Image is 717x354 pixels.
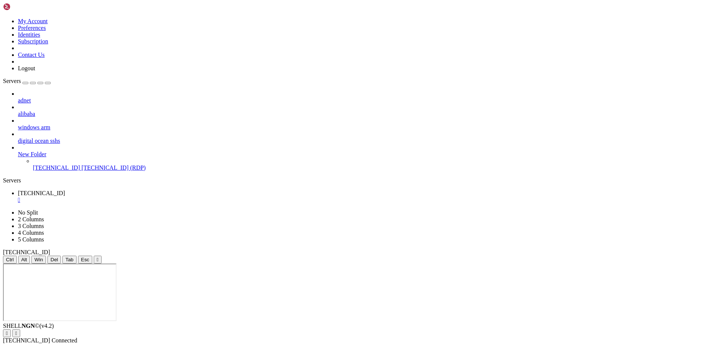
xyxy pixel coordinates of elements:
li: New Folder [18,144,714,171]
span: windows arm [18,124,50,130]
a: Contact Us [18,52,45,58]
button:  [3,329,11,337]
span: Alt [21,257,27,262]
a: Subscription [18,38,48,44]
span: [TECHNICAL_ID] [33,164,80,171]
a: Logout [18,65,35,71]
span: Servers [3,78,21,84]
div:  [6,330,8,336]
span: [TECHNICAL_ID] (RDP) [81,164,146,171]
span: New Folder [18,151,46,157]
span: 4.2.0 [40,323,54,329]
span: Ctrl [6,257,14,262]
a: No Split [18,209,38,216]
span: Connected [52,337,77,344]
a: 3 Columns [18,223,44,229]
span: SHELL © [3,323,54,329]
span: [TECHNICAL_ID] [18,190,65,196]
a: alibaba [18,111,714,117]
span: adnet [18,97,31,104]
span: Win [34,257,43,262]
li: adnet [18,90,714,104]
span: Esc [81,257,89,262]
div: Servers [3,177,714,184]
button:  [12,329,20,337]
a: [TECHNICAL_ID] [TECHNICAL_ID] (RDP) [33,164,714,171]
span: Del [50,257,58,262]
span: digital ocean sshs [18,138,60,144]
button: Alt [18,256,30,264]
span: [TECHNICAL_ID] [3,249,50,255]
a: 4 Columns [18,230,44,236]
a: 2 Columns [18,216,44,222]
span: alibaba [18,111,35,117]
a: New Folder [18,151,714,158]
img: Shellngn [3,3,46,10]
a:  [18,197,714,203]
div:  [15,330,17,336]
button: Win [31,256,46,264]
button: Esc [78,256,92,264]
span: [TECHNICAL_ID] [3,337,50,344]
li: digital ocean sshs [18,131,714,144]
a: Preferences [18,25,46,31]
a: Identities [18,31,40,38]
span: Tab [65,257,74,262]
a: digital ocean sshs [18,138,714,144]
button: Del [47,256,61,264]
button:  [94,256,102,264]
a: 165.1.120.68 [18,190,714,203]
li: alibaba [18,104,714,117]
a: My Account [18,18,48,24]
a: windows arm [18,124,714,131]
div:  [97,257,99,262]
a: Servers [3,78,51,84]
b: NGN [22,323,35,329]
button: Ctrl [3,256,17,264]
a: 5 Columns [18,236,44,243]
li: [TECHNICAL_ID] [TECHNICAL_ID] (RDP) [33,158,714,171]
button: Tab [62,256,77,264]
li: windows arm [18,117,714,131]
a: adnet [18,97,714,104]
